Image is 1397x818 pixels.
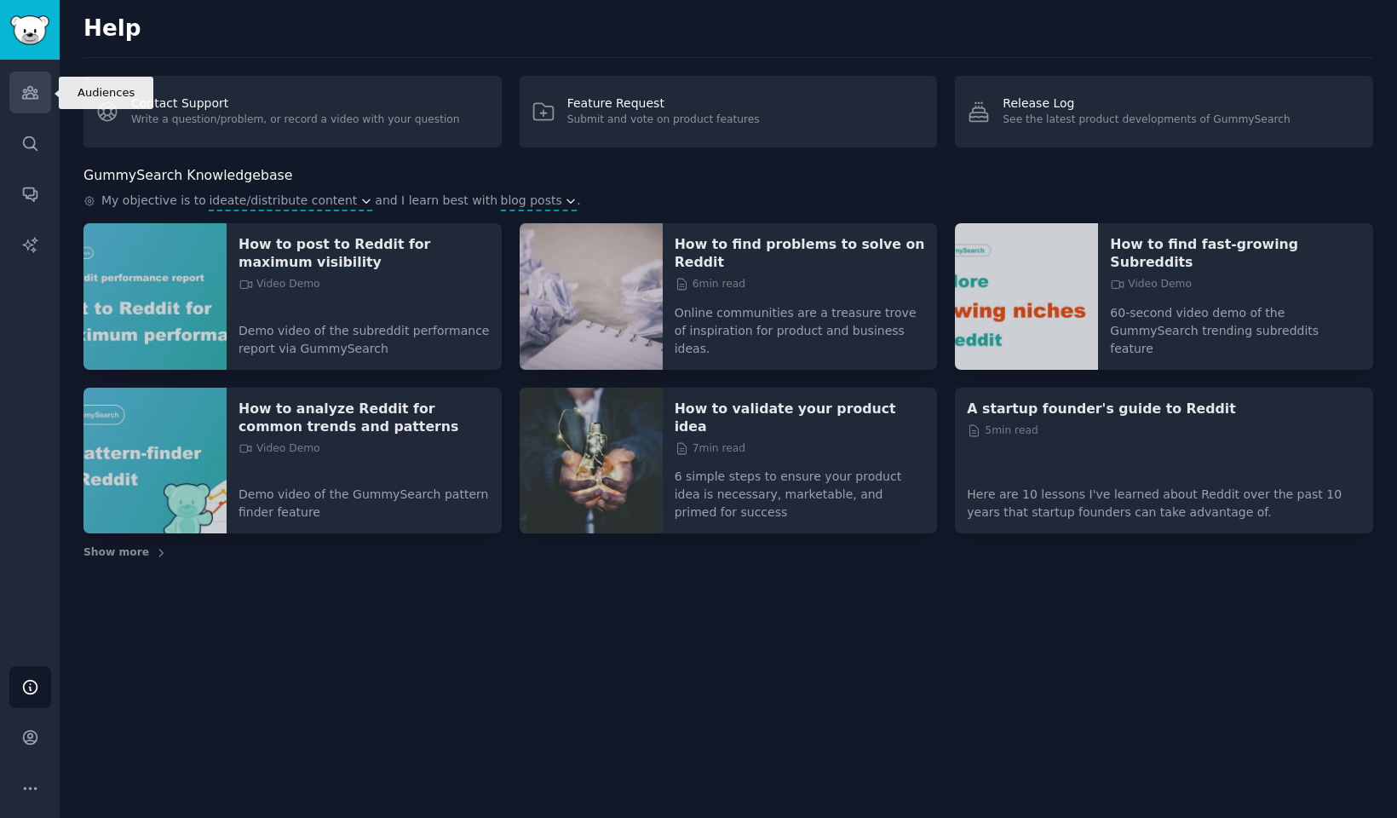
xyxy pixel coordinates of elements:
span: blog posts [501,192,562,210]
span: Video Demo [239,441,320,457]
span: and I learn best with [375,192,497,211]
p: Here are 10 lessons I've learned about Reddit over the past 10 years that startup founders can ta... [967,474,1361,521]
a: How to validate your product idea [675,400,926,435]
span: 7 min read [675,441,745,457]
p: Online communities are a treasure trove of inspiration for product and business ideas. [675,292,926,358]
span: Show more [83,545,149,561]
span: 5 min read [967,423,1038,439]
span: 6 min read [675,277,745,292]
div: Feature Request [567,95,760,112]
button: blog posts [501,192,578,210]
a: How to analyze Reddit for common trends and patterns [239,400,490,435]
a: How to post to Reddit for maximum visibility [239,235,490,271]
img: How to find problems to solve on Reddit [520,223,663,370]
div: . [83,192,1373,211]
span: Video Demo [239,277,320,292]
span: ideate/distribute content [209,192,357,210]
p: Demo video of the subreddit performance report via GummySearch [239,310,490,358]
p: Demo video of the GummySearch pattern finder feature [239,474,490,521]
a: Release LogSee the latest product developments of GummySearch [955,76,1373,147]
h2: Help [83,15,1373,43]
img: How to analyze Reddit for common trends and patterns [83,388,227,534]
p: 6 simple steps to ensure your product idea is necessary, marketable, and primed for success [675,456,926,521]
p: 60-second video demo of the GummySearch trending subreddits feature [1110,292,1361,358]
a: Feature RequestSubmit and vote on product features [520,76,938,147]
img: How to post to Reddit for maximum visibility [83,223,227,370]
img: How to validate your product idea [520,388,663,534]
h2: GummySearch Knowledgebase [83,165,292,187]
div: Release Log [1003,95,1290,112]
div: See the latest product developments of GummySearch [1003,112,1290,128]
img: GummySearch logo [10,15,49,45]
a: How to find problems to solve on Reddit [675,235,926,271]
button: ideate/distribute content [209,192,371,210]
a: How to find fast-growing Subreddits [1110,235,1361,271]
span: My objective is to [101,192,206,211]
a: A startup founder's guide to Reddit [967,400,1361,418]
span: Video Demo [1110,277,1192,292]
div: Submit and vote on product features [567,112,760,128]
a: Contact SupportWrite a question/problem, or record a video with your question [83,76,502,147]
img: How to find fast-growing Subreddits [955,223,1098,370]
